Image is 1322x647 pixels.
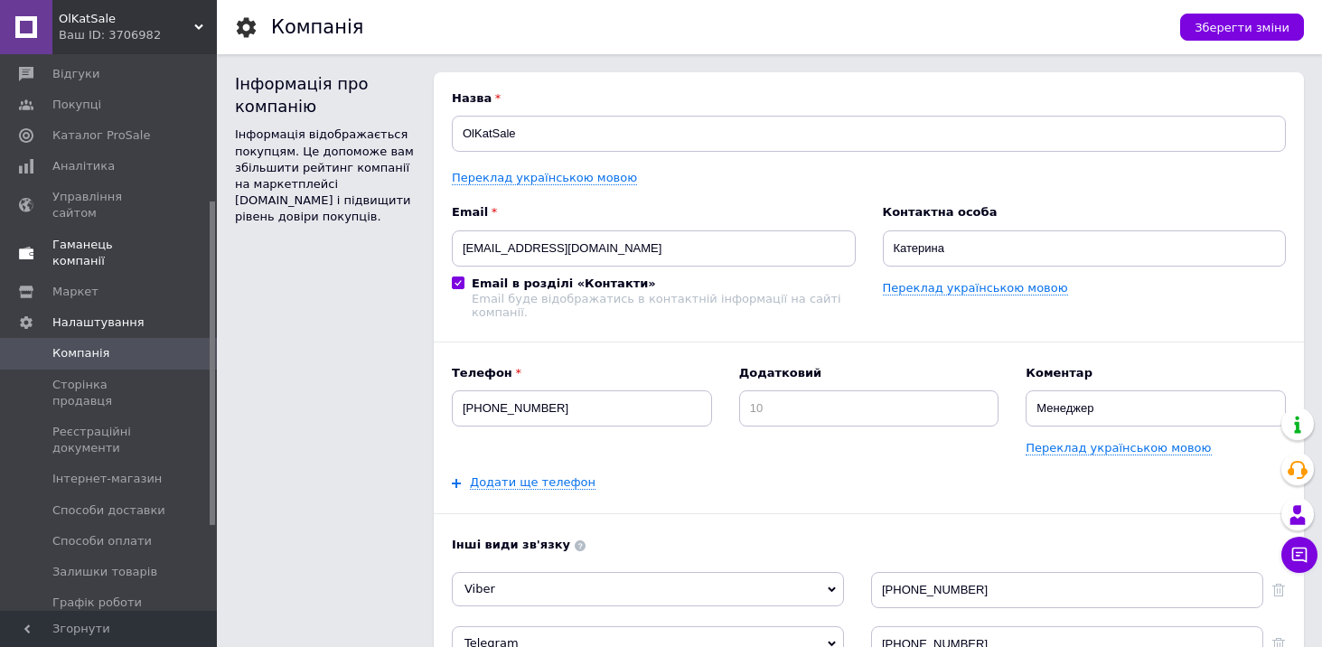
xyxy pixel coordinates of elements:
[472,292,856,319] div: Email буде відображатись в контактній інформації на сайті компанії.
[52,158,115,174] span: Аналітика
[52,471,162,487] span: Інтернет-магазин
[52,314,145,331] span: Налаштування
[883,230,1287,267] input: ПІБ
[1026,365,1286,381] b: Коментар
[452,116,1286,152] input: Назва вашої компанії
[52,66,99,82] span: Відгуки
[452,365,712,381] b: Телефон
[59,11,194,27] span: ОlKatSale
[452,537,1286,553] b: Інші види зв'язку
[1281,537,1317,573] button: Чат з покупцем
[52,533,152,549] span: Способи оплати
[52,377,167,409] span: Сторінка продавця
[52,424,167,456] span: Реєстраційні документи
[18,18,814,56] p: Шановні клієнти! Раді запропонувати придбати автозапчасти, автоаксесуари та господарчі товари. Ва...
[883,281,1068,295] a: Переклад українською мовою
[1180,14,1304,41] button: Зберегти зміни
[235,127,416,225] div: Інформація відображається покупцям. Це допоможе вам збільшити рейтинг компанії на маркетплейсі [D...
[52,502,165,519] span: Способи доставки
[1026,441,1211,455] a: Переклад українською мовою
[452,390,712,427] input: +38 096 0000000
[52,284,98,300] span: Маркет
[59,27,217,43] div: Ваш ID: 3706982
[739,365,999,381] b: Додатковий
[452,90,1286,107] b: Назва
[452,230,856,267] input: Електронна адреса
[52,564,157,580] span: Залишки товарів
[1195,21,1289,34] span: Зберегти зміни
[235,72,416,117] div: Інформація про компанію
[883,204,1287,220] b: Контактна особа
[52,595,142,611] span: Графік роботи
[52,345,109,361] span: Компанія
[18,18,814,117] body: Редактор, 1BFDBE81-BAF6-48A0-B270-E2BC6B631E35
[452,204,856,220] b: Email
[52,97,101,113] span: Покупці
[472,277,656,290] b: Email в розділі «Контакти»
[464,582,495,595] span: Viber
[52,237,167,269] span: Гаманець компанії
[271,16,363,38] h1: Компанія
[739,390,999,427] input: 10
[52,127,150,144] span: Каталог ProSale
[470,475,595,490] a: Додати ще телефон
[1026,390,1286,427] input: Наприклад: Бухгалтерія
[452,171,637,185] a: Переклад українською мовою
[52,189,167,221] span: Управління сайтом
